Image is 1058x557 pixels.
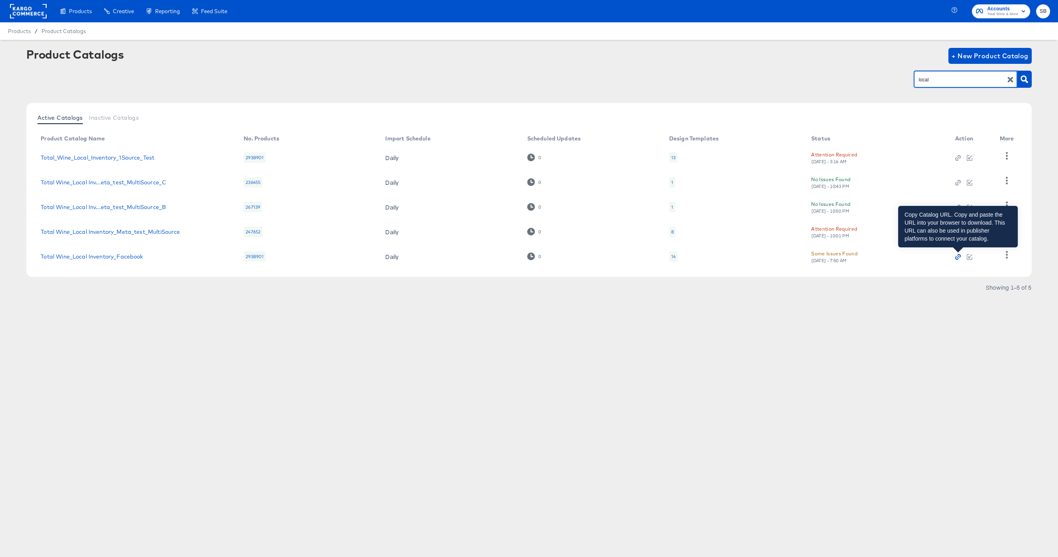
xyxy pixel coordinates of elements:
div: [DATE] - 10:01 PM [811,233,849,239]
div: Import Schedule [385,135,430,142]
th: Status [805,132,949,145]
th: More [993,132,1024,145]
div: 0 [538,229,541,235]
td: Daily [379,219,520,244]
div: Attention Required [811,225,857,233]
button: AccountsTotal Wine & More [972,4,1030,18]
div: Product Catalog Name [41,135,105,142]
span: Products [69,8,92,14]
div: No. Products [244,135,279,142]
div: 247652 [244,227,262,237]
div: 0 [538,254,541,259]
div: 0 [538,155,541,160]
div: 0 [538,204,541,210]
span: Creative [113,8,134,14]
div: Showing 1–5 of 5 [985,284,1032,290]
div: 8 [671,229,674,235]
div: 0 [538,180,541,185]
div: 8 [669,227,676,237]
div: Some Issues Found [811,249,857,258]
span: SB [1039,7,1047,16]
div: 1 [671,179,673,186]
div: [DATE] - 3:16 AM [811,159,847,164]
td: Daily [379,170,520,195]
div: Attention Required [811,150,857,159]
div: 0 [527,253,541,260]
td: Daily [379,195,520,219]
span: Inactive Catalogs [89,115,139,121]
a: Total_Wine_Local_Inventory_1Source_Test [41,154,154,161]
span: / [31,28,41,34]
div: 236455 [244,177,262,188]
span: Accounts [987,5,1018,13]
div: Design Templates [669,135,719,142]
a: Total Wine_Local Inventory_Facebook [41,253,143,260]
div: 1 [669,177,675,188]
a: Product Catalogs [41,28,86,34]
div: Scheduled Updates [527,135,581,142]
div: 0 [527,154,541,161]
td: Daily [379,145,520,170]
td: Daily [379,244,520,269]
div: [DATE] - 7:50 AM [811,258,847,263]
span: Reporting [155,8,180,14]
div: 0 [527,228,541,235]
div: 13 [669,152,678,163]
div: 14 [671,253,676,260]
div: 13 [671,154,676,161]
button: SB [1036,4,1050,18]
button: Attention Required[DATE] - 10:01 PM [811,225,857,239]
div: 2938901 [244,152,266,163]
div: 267139 [244,202,262,212]
span: Feed Suite [201,8,227,14]
span: Products [8,28,31,34]
span: Total Wine & More [987,11,1018,18]
th: Action [949,132,993,145]
div: 14 [669,251,678,262]
input: Search Product Catalogs [917,75,1002,84]
span: Active Catalogs [37,115,83,121]
div: 1 [671,204,673,210]
div: 0 [527,178,541,186]
a: Total Wine_Local Inventory_Meta_test_MultiSource [41,229,180,235]
div: 0 [527,203,541,211]
button: Attention Required[DATE] - 3:16 AM [811,150,857,164]
a: Total Wine_Local Inv...eta_test_MultiSource_C [41,179,166,186]
div: 1 [669,202,675,212]
div: Product Catalogs [26,48,124,61]
button: Some Issues Found[DATE] - 7:50 AM [811,249,857,263]
button: + New Product Catalog [948,48,1032,64]
a: Total Wine_Local Inv...eta_test_MultiSource_B [41,204,166,210]
span: + New Product Catalog [952,50,1028,61]
div: 2938901 [244,251,266,262]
